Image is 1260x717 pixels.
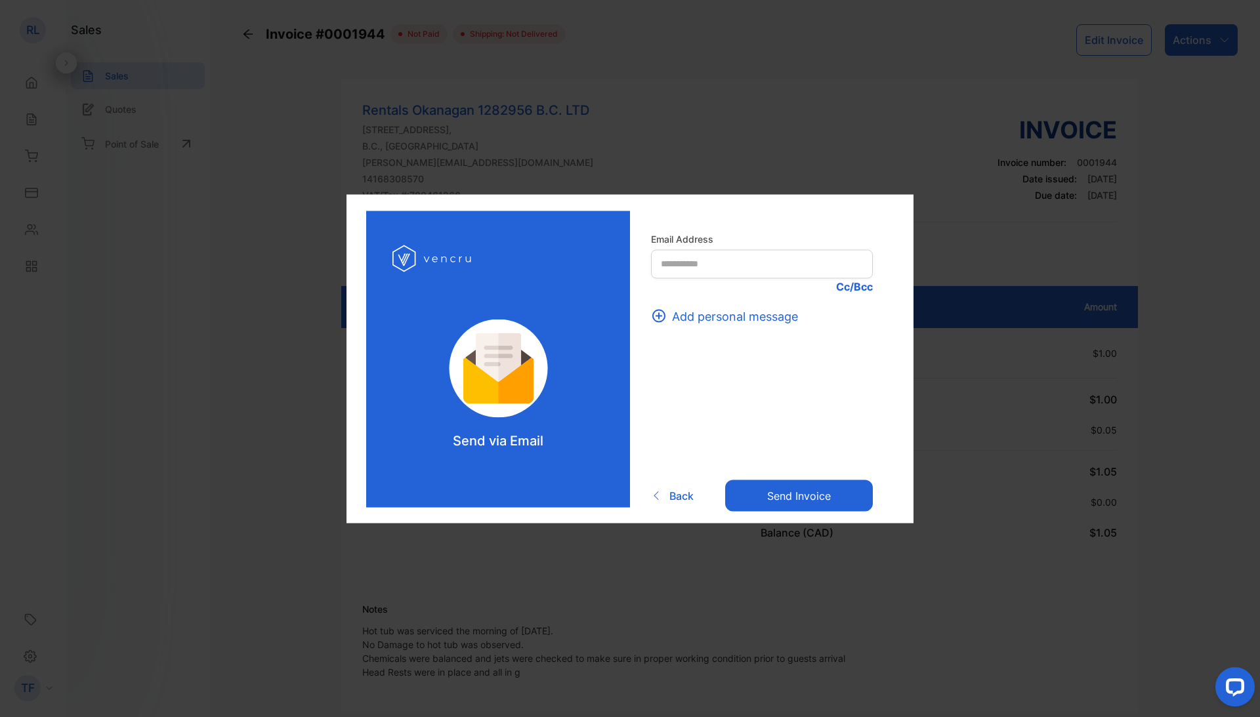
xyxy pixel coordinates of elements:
[1205,662,1260,717] iframe: LiveChat chat widget
[725,480,873,512] button: Send invoice
[392,237,474,279] img: log
[431,319,566,417] img: log
[669,488,694,504] span: Back
[672,307,798,325] span: Add personal message
[651,232,873,245] label: Email Address
[651,307,806,325] button: Add personal message
[651,278,873,294] p: Cc/Bcc
[453,430,543,450] p: Send via Email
